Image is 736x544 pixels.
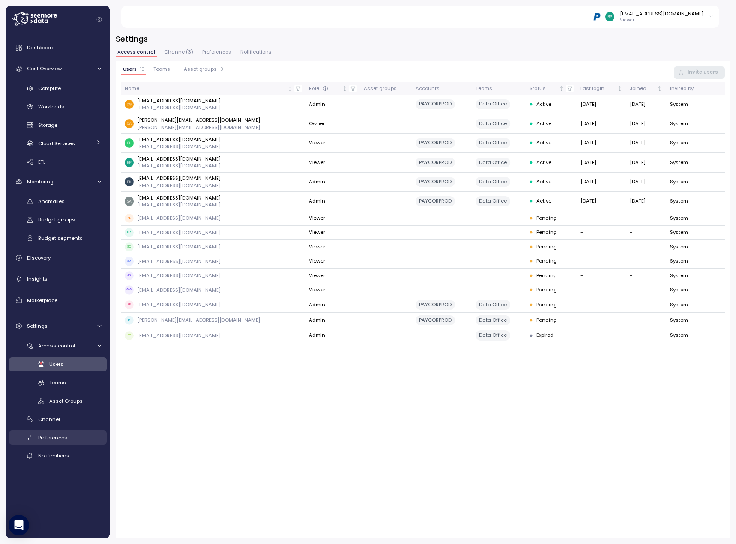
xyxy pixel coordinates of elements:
[620,10,703,17] div: [EMAIL_ADDRESS][DOMAIN_NAME]
[125,197,134,206] img: d10b0d45a9e11124a6ce518f55499a10
[476,300,510,310] div: Data Office
[9,39,107,56] a: Dashboard
[577,211,626,226] td: -
[9,412,107,426] a: Channel
[9,249,107,266] a: Discovery
[9,515,29,535] div: Open Intercom Messenger
[667,95,706,114] td: System
[416,138,455,148] div: PAYCORPROD
[674,66,725,79] button: Invite users
[416,99,455,109] div: PAYCORPROD
[626,240,666,254] td: -
[617,86,623,92] div: Not sorted
[137,97,221,104] p: [EMAIL_ADDRESS][DOMAIN_NAME]
[667,226,706,240] td: System
[667,313,706,328] td: System
[577,254,626,269] td: -
[305,114,360,133] td: Owner
[667,211,706,226] td: System
[137,194,221,201] p: [EMAIL_ADDRESS][DOMAIN_NAME]
[137,117,260,123] p: [PERSON_NAME][EMAIL_ADDRESS][DOMAIN_NAME]
[27,254,51,261] span: Discovery
[137,229,221,236] p: [EMAIL_ADDRESS][DOMAIN_NAME]
[305,283,360,298] td: Viewer
[536,286,557,294] span: Pending
[577,95,626,114] td: [DATE]
[667,153,706,172] td: System
[577,134,626,153] td: [DATE]
[9,449,107,463] a: Notifications
[137,317,260,323] p: [PERSON_NAME][EMAIL_ADDRESS][DOMAIN_NAME]
[125,242,134,251] span: SC
[667,297,706,313] td: System
[305,328,360,343] td: Admin
[9,136,107,150] a: Cloud Services
[9,271,107,288] a: Insights
[27,178,54,185] span: Monitoring
[125,158,134,167] img: 7ad3c78ce95743f3a0c87eed701eacc5
[305,82,360,95] th: RoleNot sorted
[240,50,272,54] span: Notifications
[137,143,221,150] p: [EMAIL_ADDRESS][DOMAIN_NAME]
[49,361,63,368] span: Users
[9,231,107,245] a: Budget segments
[667,134,706,153] td: System
[536,257,557,265] span: Pending
[416,196,455,206] div: PAYCORPROD
[620,17,703,23] p: Viewer
[592,12,601,21] img: 68b03c81eca7ebbb46a2a292.PNG
[38,85,61,92] span: Compute
[667,328,706,343] td: System
[476,138,510,148] div: Data Office
[626,95,666,114] td: [DATE]
[125,228,134,237] span: DR
[577,283,626,298] td: -
[670,85,703,93] div: Invited by
[476,196,510,206] div: Data Office
[626,153,666,172] td: [DATE]
[9,81,107,96] a: Compute
[9,118,107,132] a: Storage
[559,86,565,92] div: Not sorted
[116,33,730,44] h3: Settings
[27,297,57,304] span: Marketplace
[536,272,557,280] span: Pending
[38,140,75,147] span: Cloud Services
[38,122,57,129] span: Storage
[27,65,62,72] span: Cost Overview
[27,44,55,51] span: Dashboard
[305,134,360,153] td: Viewer
[667,192,706,211] td: System
[530,85,557,93] div: Status
[305,254,360,269] td: Viewer
[364,85,408,93] div: Asset groups
[9,357,107,371] a: Users
[137,182,221,189] p: [EMAIL_ADDRESS][DOMAIN_NAME]
[9,430,107,445] a: Preferences
[577,226,626,240] td: -
[137,201,221,208] p: [EMAIL_ADDRESS][DOMAIN_NAME]
[626,226,666,240] td: -
[577,114,626,133] td: [DATE]
[9,100,107,114] a: Workloads
[580,85,616,93] div: Last login
[38,342,75,349] span: Access control
[667,283,706,298] td: System
[137,272,221,279] p: [EMAIL_ADDRESS][DOMAIN_NAME]
[125,257,134,266] span: SD
[137,175,221,182] p: [EMAIL_ADDRESS][DOMAIN_NAME]
[416,85,469,93] div: Accounts
[416,300,455,310] div: PAYCORPROD
[125,100,134,109] img: 2f4d21e486d3c8d9ec202f9ef399e5f2
[305,192,360,211] td: Admin
[536,243,557,251] span: Pending
[416,158,455,167] div: PAYCORPROD
[27,275,48,282] span: Insights
[49,379,66,386] span: Teams
[577,313,626,328] td: -
[626,134,666,153] td: [DATE]
[38,452,69,459] span: Notifications
[38,216,75,223] span: Budget groups
[416,315,455,325] div: PAYCORPROD
[305,226,360,240] td: Viewer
